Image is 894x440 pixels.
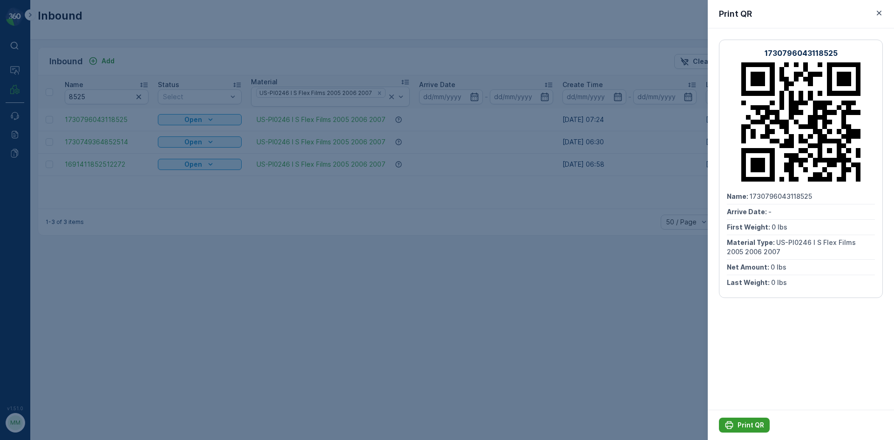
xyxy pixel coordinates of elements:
[771,263,786,271] span: 0 lbs
[8,168,54,176] span: Total Weight :
[54,168,58,176] span: -
[727,278,771,286] span: Last Weight :
[8,183,49,191] span: Net Weight :
[404,8,488,19] p: FD, SC7913, [DATE], #1
[738,420,764,430] p: Print QR
[719,418,770,433] button: Print QR
[727,192,750,200] span: Name :
[768,208,772,216] span: -
[49,214,78,222] span: FD Pallet
[771,278,787,286] span: 0 lbs
[8,199,52,207] span: Tare Weight :
[31,153,103,161] span: FD, SC7913, [DATE], #1
[49,183,52,191] span: -
[727,223,772,231] span: First Weight :
[8,214,49,222] span: Asset Type :
[52,199,55,207] span: -
[719,7,752,20] p: Print QR
[8,230,40,237] span: Material :
[772,223,787,231] span: 0 lbs
[765,47,838,59] p: 1730796043118525
[750,192,812,200] span: 1730796043118525
[727,238,776,246] span: Material Type :
[727,263,771,271] span: Net Amount :
[40,230,161,237] span: US-PI0473 I FD Nitrile & Latex Gloves
[8,153,31,161] span: Name :
[727,208,768,216] span: Arrive Date :
[727,238,858,256] span: US-PI0246 I S Flex Films 2005 2006 2007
